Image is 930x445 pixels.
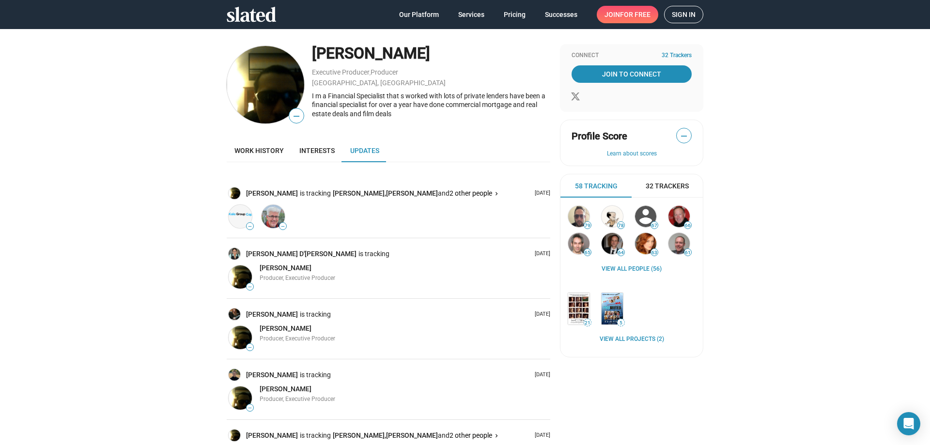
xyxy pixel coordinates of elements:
[572,52,692,60] div: Connect
[664,6,703,23] a: Sign in
[370,70,371,76] span: ,
[568,293,589,324] img: Days and Nights
[312,79,446,87] a: [GEOGRAPHIC_DATA], [GEOGRAPHIC_DATA]
[229,265,252,289] img: Sebastian Hamelin
[449,189,499,198] button: 2 other people
[342,139,387,162] a: Updates
[300,431,333,440] span: is tracking
[504,6,526,23] span: Pricing
[246,189,300,198] a: [PERSON_NAME]
[602,206,623,227] img: Bradford Lewis
[299,147,335,154] span: Interests
[635,233,656,254] img: Stephanie Wilcox
[229,248,240,260] img: Toni D'Antonio
[312,92,550,119] div: I m a Financial Specialist that s worked with lots of private lenders have been a financial speci...
[358,249,391,259] span: is tracking
[668,233,690,254] img: Michael Hansen
[333,189,386,198] a: [PERSON_NAME],
[260,335,335,342] span: Producer, Executive Producer
[260,263,311,273] a: [PERSON_NAME]
[677,130,691,142] span: —
[350,147,379,154] span: Updates
[386,189,438,198] a: [PERSON_NAME]
[246,431,300,440] a: [PERSON_NAME]
[227,46,304,123] img: Sebastian Hamelin
[496,6,533,23] a: Pricing
[449,431,499,440] button: 2 other people
[604,6,651,23] span: Join
[438,189,449,197] span: and
[260,385,311,393] span: [PERSON_NAME]
[568,233,589,254] img: Nik Bower
[246,249,358,259] a: [PERSON_NAME] D'[PERSON_NAME]
[662,52,692,60] span: 32 Trackers
[229,187,240,199] img: Sebastian Hamelin
[260,324,311,333] a: [PERSON_NAME]
[300,370,333,380] span: is tracking
[333,431,386,440] a: [PERSON_NAME],
[234,147,284,154] span: Work history
[262,205,285,228] img: Eric James
[386,431,438,439] span: [PERSON_NAME]
[584,320,591,326] span: 21
[531,250,550,258] p: [DATE]
[537,6,585,23] a: Successes
[333,431,386,439] span: [PERSON_NAME],
[458,6,484,23] span: Services
[602,293,623,324] img: Promoted
[247,345,253,350] span: —
[531,432,550,439] p: [DATE]
[399,6,439,23] span: Our Platform
[246,310,300,319] a: [PERSON_NAME]
[260,396,335,402] span: Producer, Executive Producer
[260,384,311,394] a: [PERSON_NAME]
[572,130,627,143] span: Profile Score
[229,308,240,320] img: Mike Hall
[651,223,658,229] span: 67
[646,182,689,191] span: 32 Trackers
[618,223,624,229] span: 78
[600,336,664,343] a: View all Projects (2)
[573,65,690,83] span: Join To Connect
[371,68,398,76] a: Producer
[618,250,624,256] span: 64
[229,205,252,228] img: MIchael Homer
[684,250,691,256] span: 61
[531,371,550,379] p: [DATE]
[575,182,618,191] span: 58 Tracking
[568,206,589,227] img: Greg Silverman
[566,291,591,326] a: Days and Nights
[618,320,624,326] span: 5
[602,265,662,273] a: View all People (56)
[279,224,286,229] span: —
[247,405,253,411] span: —
[229,326,252,349] img: Sebastian Hamelin
[300,189,333,198] span: is tracking
[292,139,342,162] a: Interests
[668,206,690,227] img: David Lancaster
[531,190,550,197] p: [DATE]
[584,250,591,256] span: 65
[531,311,550,318] p: [DATE]
[493,189,500,199] mat-icon: keyboard_arrow_right
[651,250,658,256] span: 63
[684,223,691,229] span: 66
[897,412,920,435] div: Open Intercom Messenger
[391,6,447,23] a: Our Platform
[493,431,500,441] mat-icon: keyboard_arrow_right
[260,264,311,272] span: [PERSON_NAME]
[450,6,492,23] a: Services
[227,139,292,162] a: Work history
[312,68,370,76] a: Executive Producer
[584,223,591,229] span: 79
[545,6,577,23] span: Successes
[246,370,300,380] a: [PERSON_NAME]
[289,110,304,123] span: —
[572,150,692,158] button: Learn about scores
[620,6,651,23] span: for free
[333,189,386,197] span: [PERSON_NAME],
[386,189,438,197] span: [PERSON_NAME]
[260,275,335,281] span: Producer, Executive Producer
[672,6,696,23] span: Sign in
[597,6,658,23] a: Joinfor free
